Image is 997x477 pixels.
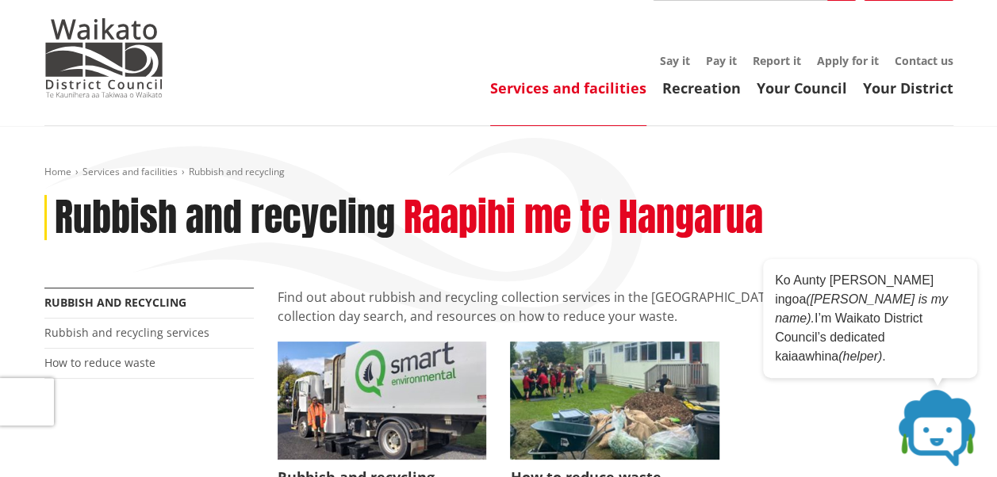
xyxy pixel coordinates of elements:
[757,78,847,97] a: Your Council
[44,166,953,179] nav: breadcrumb
[44,165,71,178] a: Home
[404,195,763,241] h2: Raapihi me te Hangarua
[775,271,965,366] p: Ko Aunty [PERSON_NAME] ingoa I’m Waikato District Council’s dedicated kaiaawhina .
[189,165,285,178] span: Rubbish and recycling
[775,292,948,325] em: ([PERSON_NAME] is my name).
[753,53,801,68] a: Report it
[510,342,719,459] img: Reducing waste
[44,325,209,340] a: Rubbish and recycling services
[863,78,953,97] a: Your District
[82,165,178,178] a: Services and facilities
[278,342,487,459] img: Rubbish and recycling services
[55,195,395,241] h1: Rubbish and recycling
[278,288,953,326] p: Find out about rubbish and recycling collection services in the [GEOGRAPHIC_DATA], including our ...
[662,78,741,97] a: Recreation
[838,349,882,363] em: (helper)
[706,53,737,68] a: Pay it
[44,295,186,310] a: Rubbish and recycling
[817,53,879,68] a: Apply for it
[490,78,646,97] a: Services and facilities
[895,53,953,68] a: Contact us
[660,53,690,68] a: Say it
[44,355,155,370] a: How to reduce waste
[44,18,163,97] img: Waikato District Council - Te Kaunihera aa Takiwaa o Waikato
